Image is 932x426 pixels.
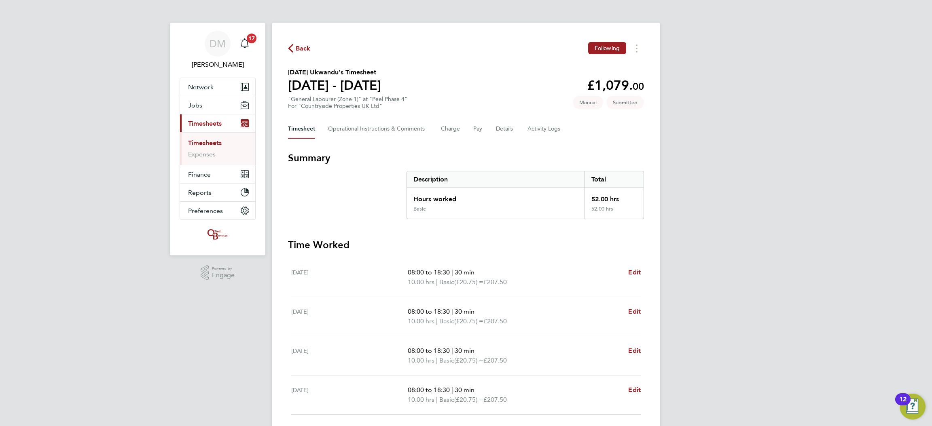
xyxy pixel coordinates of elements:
div: Total [585,171,644,188]
button: Details [496,119,515,139]
span: Preferences [188,207,223,215]
span: Following [595,44,620,52]
div: [DATE] [291,307,408,326]
span: (£20.75) = [454,396,483,403]
span: Edit [628,386,641,394]
span: Edit [628,347,641,354]
a: Edit [628,307,641,316]
span: 10.00 hrs [408,278,434,286]
button: Timesheets [180,114,255,132]
h2: [DATE] Ukwandu's Timesheet [288,67,381,77]
span: | [451,308,453,315]
span: 17 [247,34,256,43]
span: This timesheet is Submitted. [606,96,644,109]
span: Back [296,44,311,53]
span: DM [210,38,226,49]
div: Timesheets [180,132,255,165]
span: £207.50 [483,396,507,403]
a: Edit [628,268,641,277]
div: Summary [407,171,644,219]
h1: [DATE] - [DATE] [288,77,381,93]
button: Jobs [180,96,255,114]
span: | [436,317,438,325]
button: Network [180,78,255,96]
a: DM[PERSON_NAME] [180,31,256,70]
button: Open Resource Center, 12 new notifications [900,394,926,420]
div: 52.00 hrs [585,188,644,206]
span: This timesheet was manually created. [573,96,603,109]
button: Activity Logs [527,119,561,139]
a: Expenses [188,150,216,158]
app-decimal: £1,079. [587,78,644,93]
span: | [436,278,438,286]
span: | [451,347,453,354]
div: 12 [899,399,907,410]
span: (£20.75) = [454,356,483,364]
span: 10.00 hrs [408,356,434,364]
button: Preferences [180,202,255,219]
a: Timesheets [188,139,222,147]
span: Engage [212,272,235,279]
span: Powered by [212,265,235,272]
a: Edit [628,346,641,356]
a: 17 [237,31,253,57]
span: 00 [633,80,644,92]
div: [DATE] [291,268,408,287]
span: 10.00 hrs [408,317,434,325]
nav: Main navigation [170,23,265,255]
span: 10.00 hrs [408,396,434,403]
a: Go to home page [180,228,256,241]
span: Edit [628,268,641,276]
a: Edit [628,385,641,395]
span: Network [188,83,214,91]
span: 30 min [455,308,474,315]
span: 30 min [455,268,474,276]
div: For "Countryside Properties UK Ltd" [288,103,407,110]
div: 52.00 hrs [585,206,644,219]
span: Timesheets [188,120,222,127]
button: Pay [473,119,483,139]
span: Danielle Murphy [180,60,256,70]
span: Edit [628,308,641,315]
span: £207.50 [483,317,507,325]
h3: Summary [288,152,644,164]
span: Basic [439,356,454,365]
button: Charge [441,119,460,139]
div: [DATE] [291,346,408,365]
span: Jobs [188,101,202,109]
span: Basic [439,316,454,326]
span: 08:00 to 18:30 [408,347,450,354]
div: Basic [413,206,426,212]
span: £207.50 [483,278,507,286]
div: Description [407,171,585,188]
span: 08:00 to 18:30 [408,386,450,394]
span: £207.50 [483,356,507,364]
a: Powered byEngage [201,265,235,280]
span: Finance [188,171,211,178]
span: Basic [439,277,454,287]
button: Timesheet [288,119,315,139]
button: Back [288,43,311,53]
span: | [451,268,453,276]
span: (£20.75) = [454,317,483,325]
div: "General Labourer (Zone 1)" at "Peel Phase 4" [288,96,407,110]
button: Operational Instructions & Comments [328,119,428,139]
span: | [436,356,438,364]
span: (£20.75) = [454,278,483,286]
img: oneillandbrennan-logo-retina.png [206,228,229,241]
span: | [451,386,453,394]
span: 30 min [455,347,474,354]
span: Basic [439,395,454,405]
span: | [436,396,438,403]
button: Following [588,42,626,54]
span: Reports [188,189,212,196]
button: Reports [180,183,255,201]
button: Finance [180,165,255,183]
span: 08:00 to 18:30 [408,308,450,315]
div: [DATE] [291,385,408,405]
span: 08:00 to 18:30 [408,268,450,276]
div: Hours worked [407,188,585,206]
button: Timesheets Menu [629,42,644,55]
span: 30 min [455,386,474,394]
h3: Time Worked [288,238,644,251]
